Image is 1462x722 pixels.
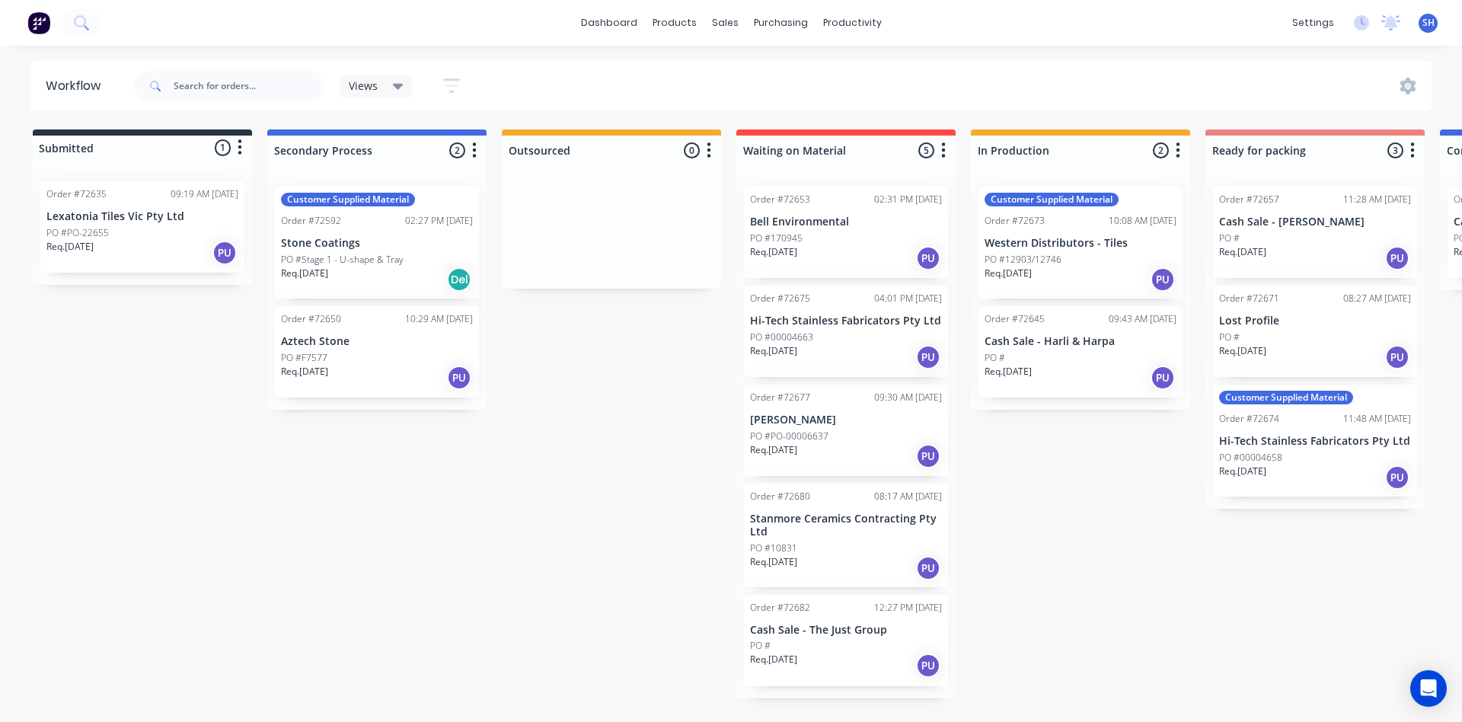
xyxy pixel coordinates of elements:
div: PU [447,366,471,390]
p: Req. [DATE] [750,653,797,666]
div: Order #72645 [985,312,1045,326]
div: products [645,11,704,34]
p: Req. [DATE] [1219,465,1266,478]
div: Order #7265010:29 AM [DATE]Aztech StonePO #F7577Req.[DATE]PU [275,306,479,398]
div: Order #72635 [46,187,107,201]
div: 02:27 PM [DATE] [405,214,473,228]
div: Order #72677 [750,391,810,404]
p: Cash Sale - The Just Group [750,624,942,637]
p: PO #F7577 [281,351,327,365]
div: PU [916,653,940,678]
p: PO # [1219,232,1240,245]
p: Req. [DATE] [281,267,328,280]
div: 02:31 PM [DATE] [874,193,942,206]
p: PO #Stage 1 - U-shape & Tray [281,253,404,267]
div: Order #72592 [281,214,341,228]
div: 09:19 AM [DATE] [171,187,238,201]
div: 12:27 PM [DATE] [874,601,942,615]
div: Customer Supplied Material [1219,391,1353,404]
p: PO #PO-00006637 [750,430,828,443]
p: Cash Sale - Harli & Harpa [985,335,1176,348]
div: Order #72675 [750,292,810,305]
span: Views [349,78,378,94]
div: Customer Supplied Material [281,193,415,206]
div: 08:27 AM [DATE] [1343,292,1411,305]
div: Order #7268212:27 PM [DATE]Cash Sale - The Just GroupPO #Req.[DATE]PU [744,595,948,686]
div: 09:30 AM [DATE] [874,391,942,404]
div: 08:17 AM [DATE] [874,490,942,503]
div: Order #7263509:19 AM [DATE]Lexatonia Tiles Vic Pty LtdPO #PO-22655Req.[DATE]PU [40,181,244,273]
p: Req. [DATE] [750,344,797,358]
div: PU [916,556,940,580]
p: Hi-Tech Stainless Fabricators Pty Ltd [750,315,942,327]
p: PO # [1219,331,1240,344]
p: Stone Coatings [281,237,473,250]
p: PO #12903/12746 [985,253,1061,267]
p: Req. [DATE] [1219,245,1266,259]
p: Western Distributors - Tiles [985,237,1176,250]
div: Order #7265302:31 PM [DATE]Bell EnvironmentalPO #170945Req.[DATE]PU [744,187,948,278]
p: Req. [DATE] [750,245,797,259]
p: PO # [750,639,771,653]
p: Req. [DATE] [1219,344,1266,358]
p: Lexatonia Tiles Vic Pty Ltd [46,210,238,223]
p: Req. [DATE] [281,365,328,379]
div: 10:08 AM [DATE] [1109,214,1176,228]
p: PO # [985,351,1005,365]
div: Order #72680 [750,490,810,503]
p: PO #00004663 [750,331,813,344]
p: Req. [DATE] [750,555,797,569]
div: Workflow [46,77,108,95]
div: PU [916,345,940,369]
div: PU [916,444,940,468]
div: PU [1151,267,1175,292]
div: Order #72653 [750,193,810,206]
p: Bell Environmental [750,216,942,228]
div: Customer Supplied MaterialOrder #7259202:27 PM [DATE]Stone CoatingsPO #Stage 1 - U-shape & TrayRe... [275,187,479,299]
p: Req. [DATE] [46,240,94,254]
div: Customer Supplied Material [985,193,1119,206]
div: PU [1385,246,1409,270]
p: PO #PO-22655 [46,226,109,240]
div: 04:01 PM [DATE] [874,292,942,305]
p: Cash Sale - [PERSON_NAME] [1219,216,1411,228]
img: Factory [27,11,50,34]
p: Hi-Tech Stainless Fabricators Pty Ltd [1219,435,1411,448]
div: 11:28 AM [DATE] [1343,193,1411,206]
p: Stanmore Ceramics Contracting Pty Ltd [750,513,942,538]
div: PU [212,241,237,265]
div: sales [704,11,746,34]
div: PU [1385,345,1409,369]
span: SH [1422,16,1435,30]
div: 11:48 AM [DATE] [1343,412,1411,426]
p: Req. [DATE] [985,267,1032,280]
div: PU [916,246,940,270]
a: dashboard [573,11,645,34]
p: PO #00004658 [1219,451,1282,465]
div: PU [1151,366,1175,390]
div: Order #7267108:27 AM [DATE]Lost ProfilePO #Req.[DATE]PU [1213,286,1417,377]
input: Search for orders... [174,71,324,101]
div: Order #7265711:28 AM [DATE]Cash Sale - [PERSON_NAME]PO #Req.[DATE]PU [1213,187,1417,278]
div: Customer Supplied MaterialOrder #7267310:08 AM [DATE]Western Distributors - TilesPO #12903/12746R... [978,187,1183,299]
p: Req. [DATE] [985,365,1032,379]
div: Order #72671 [1219,292,1279,305]
div: Order #72682 [750,601,810,615]
div: productivity [816,11,889,34]
p: Req. [DATE] [750,443,797,457]
div: Open Intercom Messenger [1410,670,1447,707]
p: PO #170945 [750,232,803,245]
div: 10:29 AM [DATE] [405,312,473,326]
p: Aztech Stone [281,335,473,348]
div: Order #72673 [985,214,1045,228]
p: [PERSON_NAME] [750,414,942,426]
div: Order #7267504:01 PM [DATE]Hi-Tech Stainless Fabricators Pty LtdPO #00004663Req.[DATE]PU [744,286,948,377]
p: Lost Profile [1219,315,1411,327]
div: 09:43 AM [DATE] [1109,312,1176,326]
div: PU [1385,465,1409,490]
p: PO #10831 [750,541,797,555]
div: Order #7264509:43 AM [DATE]Cash Sale - Harli & HarpaPO #Req.[DATE]PU [978,306,1183,398]
div: Order #7267709:30 AM [DATE][PERSON_NAME]PO #PO-00006637Req.[DATE]PU [744,385,948,476]
div: purchasing [746,11,816,34]
div: settings [1285,11,1342,34]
